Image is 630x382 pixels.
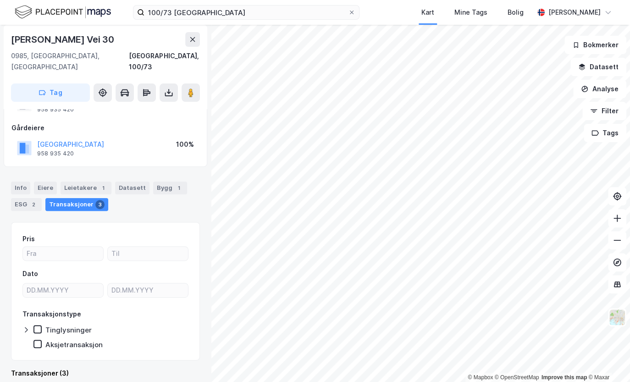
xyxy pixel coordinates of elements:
a: Mapbox [468,374,493,381]
input: Søk på adresse, matrikkel, gårdeiere, leietakere eller personer [144,6,348,19]
div: Info [11,182,30,194]
a: Improve this map [542,374,587,381]
div: Aksjetransaksjon [45,340,103,349]
div: ESG [11,198,42,211]
div: Kontrollprogram for chat [584,338,630,382]
div: [PERSON_NAME] Vei 30 [11,32,116,47]
div: 1 [99,183,108,193]
div: [PERSON_NAME] [548,7,601,18]
div: Tinglysninger [45,326,92,334]
div: Mine Tags [454,7,487,18]
iframe: Chat Widget [584,338,630,382]
div: Bolig [508,7,524,18]
div: Transaksjoner [45,198,108,211]
button: Datasett [570,58,626,76]
div: Kart [421,7,434,18]
div: Leietakere [61,182,111,194]
div: 3 [95,200,105,209]
div: 100% [176,139,194,150]
div: 958 935 420 [37,150,74,157]
button: Tag [11,83,90,102]
img: logo.f888ab2527a4732fd821a326f86c7f29.svg [15,4,111,20]
button: Bokmerker [564,36,626,54]
img: Z [608,309,626,326]
input: DD.MM.YYYY [23,283,103,297]
div: [GEOGRAPHIC_DATA], 100/73 [129,50,200,72]
a: OpenStreetMap [495,374,539,381]
input: Fra [23,247,103,260]
div: 0985, [GEOGRAPHIC_DATA], [GEOGRAPHIC_DATA] [11,50,129,72]
div: Transaksjoner (3) [11,368,200,379]
div: Datasett [115,182,149,194]
button: Analyse [573,80,626,98]
div: Eiere [34,182,57,194]
div: Transaksjonstype [22,309,81,320]
div: 958 935 420 [37,106,74,113]
div: 2 [29,200,38,209]
div: Gårdeiere [11,122,199,133]
div: Pris [22,233,35,244]
input: DD.MM.YYYY [108,283,188,297]
button: Filter [582,102,626,120]
div: Dato [22,268,38,279]
div: 1 [174,183,183,193]
button: Tags [584,124,626,142]
input: Til [108,247,188,260]
div: Bygg [153,182,187,194]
